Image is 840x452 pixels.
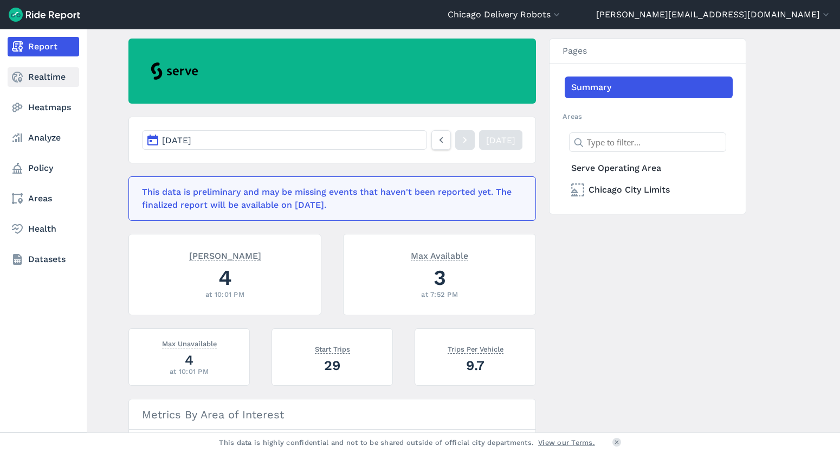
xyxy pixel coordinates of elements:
[162,135,191,145] span: [DATE]
[448,8,562,21] button: Chicago Delivery Robots
[142,186,516,212] div: This data is preliminary and may be missing events that haven't been reported yet. The finalized ...
[565,157,733,179] a: Serve Operating Area
[285,356,379,375] div: 29
[550,39,746,63] h3: Pages
[129,399,535,430] h3: Metrics By Area of Interest
[357,263,522,292] div: 3
[142,289,308,300] div: at 10:01 PM
[565,179,733,201] a: Chicago City Limits
[141,56,208,86] img: Serve Robotics
[479,130,522,150] a: [DATE]
[142,130,427,150] button: [DATE]
[411,250,468,260] span: Max Available
[142,351,236,370] div: 4
[565,77,733,98] a: Summary
[448,343,503,354] span: Trips Per Vehicle
[569,132,726,152] input: Type to filter...
[8,98,79,117] a: Heatmaps
[8,67,79,87] a: Realtime
[162,338,217,348] span: Max Unavailable
[189,250,261,260] span: [PERSON_NAME]
[142,366,236,377] div: at 10:01 PM
[8,219,79,239] a: Health
[9,8,80,22] img: Ride Report
[596,8,831,21] button: [PERSON_NAME][EMAIL_ADDRESS][DOMAIN_NAME]
[428,356,522,375] div: 9.7
[315,343,350,354] span: Start Trips
[8,37,79,56] a: Report
[538,437,595,448] a: View our Terms.
[8,128,79,148] a: Analyze
[8,189,79,208] a: Areas
[563,111,733,122] h2: Areas
[357,289,522,300] div: at 7:52 PM
[8,158,79,178] a: Policy
[142,263,308,292] div: 4
[8,250,79,269] a: Datasets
